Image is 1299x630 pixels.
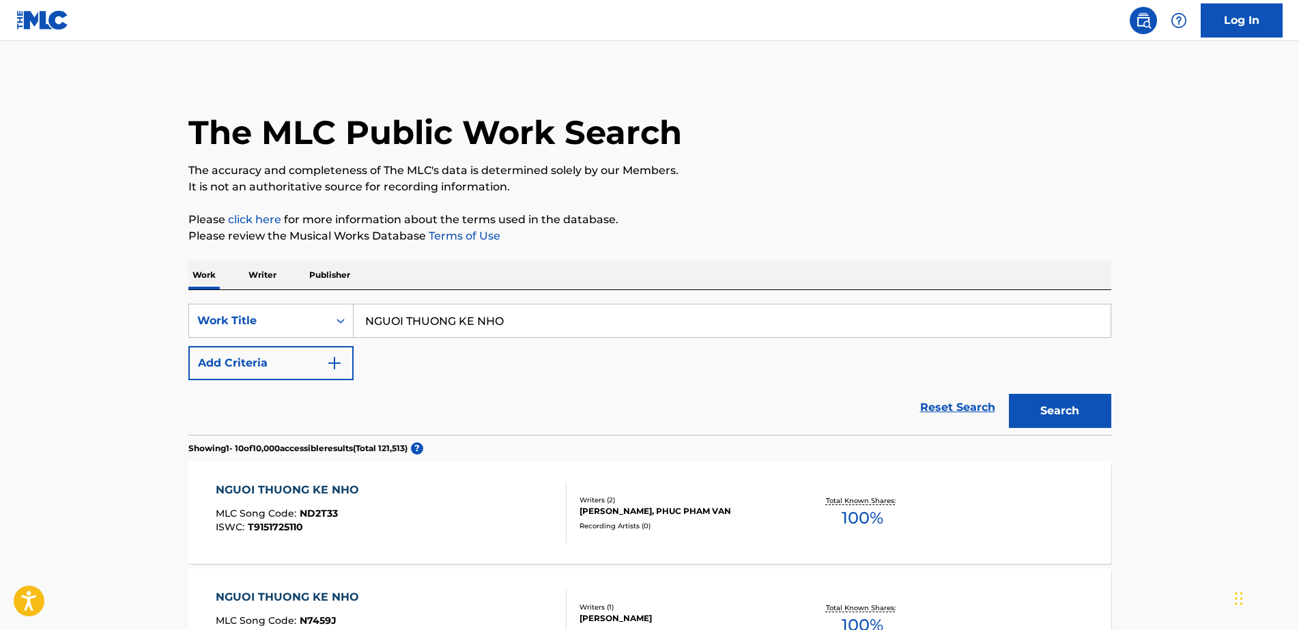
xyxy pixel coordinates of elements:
div: Work Title [197,313,320,329]
p: The accuracy and completeness of The MLC's data is determined solely by our Members. [188,162,1111,179]
span: MLC Song Code : [216,614,300,627]
div: [PERSON_NAME], PHUC PHAM VAN [580,505,786,517]
p: Please for more information about the terms used in the database. [188,212,1111,228]
iframe: Chat Widget [1231,564,1299,630]
a: Reset Search [913,392,1002,423]
span: 100 % [842,506,883,530]
span: ND2T33 [300,507,338,519]
div: NGUOI THUONG KE NHO [216,482,366,498]
p: Total Known Shares: [826,603,899,613]
button: Search [1009,394,1111,428]
p: Please review the Musical Works Database [188,228,1111,244]
form: Search Form [188,304,1111,435]
p: Total Known Shares: [826,496,899,506]
img: MLC Logo [16,10,69,30]
span: T9151725110 [248,521,303,533]
p: Showing 1 - 10 of 10,000 accessible results (Total 121,513 ) [188,442,408,455]
div: NGUOI THUONG KE NHO [216,589,366,605]
a: click here [228,213,281,226]
div: Drag [1235,578,1243,619]
img: help [1171,12,1187,29]
img: search [1135,12,1152,29]
div: [PERSON_NAME] [580,612,786,625]
p: Publisher [305,261,354,289]
p: It is not an authoritative source for recording information. [188,179,1111,195]
div: Help [1165,7,1193,34]
h1: The MLC Public Work Search [188,112,682,153]
a: Log In [1201,3,1283,38]
p: Work [188,261,220,289]
p: Writer [244,261,281,289]
span: MLC Song Code : [216,507,300,519]
button: Add Criteria [188,346,354,380]
div: Writers ( 2 ) [580,495,786,505]
div: Writers ( 1 ) [580,602,786,612]
span: N7459J [300,614,337,627]
a: NGUOI THUONG KE NHOMLC Song Code:ND2T33ISWC:T9151725110Writers (2)[PERSON_NAME], PHUC PHAM VANRec... [188,461,1111,564]
span: ? [411,442,423,455]
a: Terms of Use [426,229,500,242]
div: Recording Artists ( 0 ) [580,521,786,531]
img: 9d2ae6d4665cec9f34b9.svg [326,355,343,371]
a: Public Search [1130,7,1157,34]
span: ISWC : [216,521,248,533]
